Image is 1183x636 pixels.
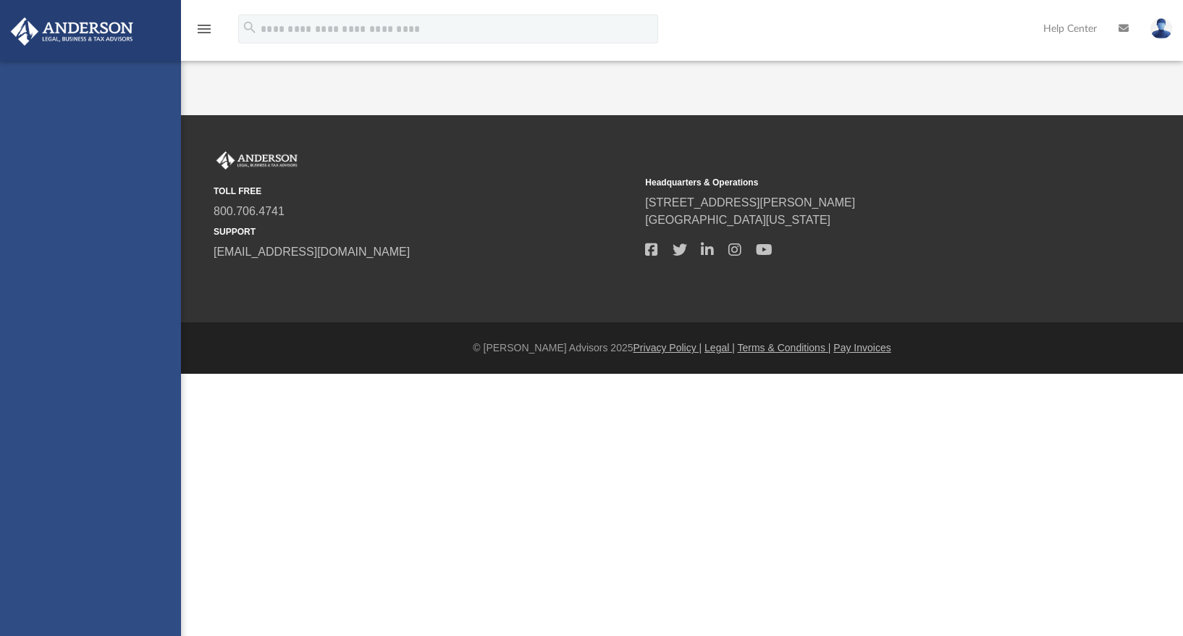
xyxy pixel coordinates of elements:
[645,214,830,226] a: [GEOGRAPHIC_DATA][US_STATE]
[214,151,300,170] img: Anderson Advisors Platinum Portal
[214,225,635,238] small: SUPPORT
[195,20,213,38] i: menu
[214,185,635,198] small: TOLL FREE
[1150,18,1172,39] img: User Pic
[645,176,1066,189] small: Headquarters & Operations
[214,205,285,217] a: 800.706.4741
[645,196,855,209] a: [STREET_ADDRESS][PERSON_NAME]
[7,17,138,46] img: Anderson Advisors Platinum Portal
[633,342,702,353] a: Privacy Policy |
[195,28,213,38] a: menu
[214,246,410,258] a: [EMAIL_ADDRESS][DOMAIN_NAME]
[704,342,735,353] a: Legal |
[738,342,831,353] a: Terms & Conditions |
[833,342,891,353] a: Pay Invoices
[181,340,1183,356] div: © [PERSON_NAME] Advisors 2025
[242,20,258,35] i: search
